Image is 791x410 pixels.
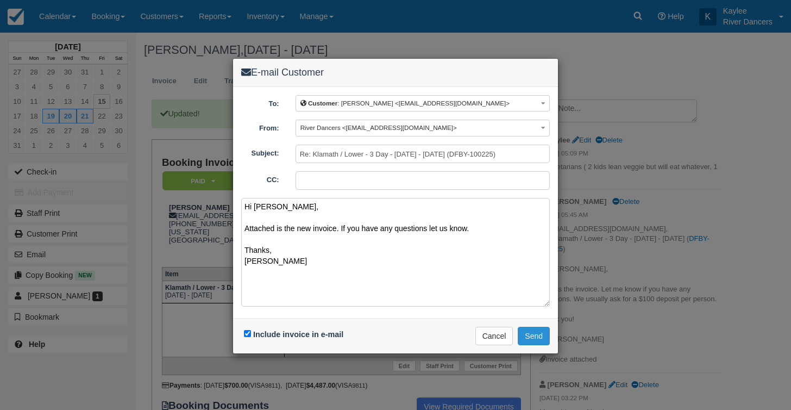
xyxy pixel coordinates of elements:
[233,120,287,134] label: From:
[296,95,550,112] button: Customer: [PERSON_NAME] <[EMAIL_ADDRESS][DOMAIN_NAME]>
[233,171,287,185] label: CC:
[475,327,513,345] button: Cancel
[300,124,457,131] span: River Dancers <[EMAIL_ADDRESS][DOMAIN_NAME]>
[300,100,510,107] span: : [PERSON_NAME] <[EMAIL_ADDRESS][DOMAIN_NAME]>
[296,120,550,136] button: River Dancers <[EMAIL_ADDRESS][DOMAIN_NAME]>
[233,95,287,109] label: To:
[233,145,287,159] label: Subject:
[308,100,337,107] b: Customer
[518,327,550,345] button: Send
[253,330,343,339] label: Include invoice in e-mail
[241,67,550,78] h4: E-mail Customer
